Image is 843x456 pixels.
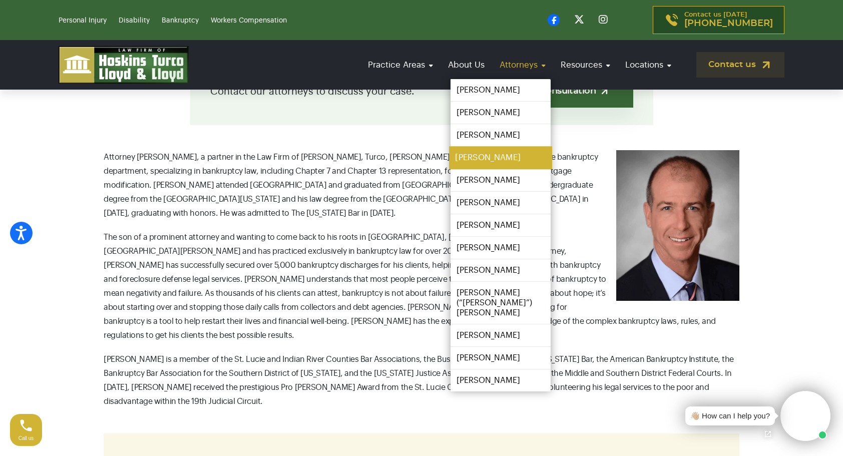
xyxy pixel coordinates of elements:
[451,347,551,369] a: [PERSON_NAME]
[104,230,739,342] p: The son of a prominent attorney and wanting to come back to his roots in [GEOGRAPHIC_DATA], [PERS...
[162,17,199,24] a: Bankruptcy
[19,435,34,441] span: Call us
[556,51,615,79] a: Resources
[495,51,551,79] a: Attorneys
[451,369,551,391] a: [PERSON_NAME]
[443,51,490,79] a: About Us
[684,19,773,29] span: [PHONE_NUMBER]
[451,192,551,214] a: [PERSON_NAME]
[451,214,551,236] a: [PERSON_NAME]
[472,75,633,108] a: Get a free consultation
[363,51,438,79] a: Practice Areas
[599,86,610,97] img: arrow-up-right-light.svg
[684,12,773,29] p: Contact us [DATE]
[211,17,287,24] a: Workers Compensation
[451,169,551,191] a: [PERSON_NAME]
[620,51,676,79] a: Locations
[653,6,784,34] a: Contact us [DATE][PHONE_NUMBER]
[59,46,189,84] img: logo
[451,282,551,324] a: [PERSON_NAME] (“[PERSON_NAME]”) [PERSON_NAME]
[451,324,551,346] a: [PERSON_NAME]
[451,124,551,146] a: [PERSON_NAME]
[451,237,551,259] a: [PERSON_NAME]
[104,352,739,408] p: [PERSON_NAME] is a member of the St. Lucie and Indian River Counties Bar Associations, the Busine...
[616,150,739,301] img: Colin Lloyd
[696,52,784,78] a: Contact us
[451,259,551,281] a: [PERSON_NAME]
[104,150,739,220] p: Attorney [PERSON_NAME], a partner in the Law Firm of [PERSON_NAME], Turco, [PERSON_NAME] & [PERSO...
[757,423,778,444] a: Open chat
[119,17,150,24] a: Disability
[449,147,552,169] a: [PERSON_NAME]
[690,410,770,422] div: 👋🏼 How can I help you?
[190,58,653,125] div: Contact our attorneys to discuss your case.
[59,17,107,24] a: Personal Injury
[451,102,551,124] a: [PERSON_NAME]
[451,79,551,101] a: [PERSON_NAME]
